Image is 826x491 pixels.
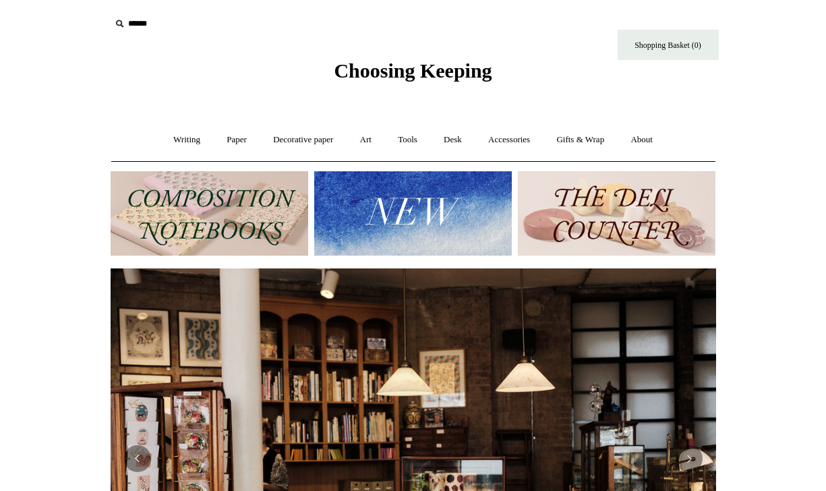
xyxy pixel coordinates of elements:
a: Accessories [476,122,542,158]
a: Paper [214,122,259,158]
a: Art [348,122,384,158]
button: Previous [124,445,151,472]
a: Choosing Keeping [334,70,492,80]
span: Choosing Keeping [334,59,492,82]
a: Tools [386,122,430,158]
img: 202302 Composition ledgers.jpg__PID:69722ee6-fa44-49dd-a067-31375e5d54ec [111,171,308,256]
a: Writing [161,122,212,158]
a: About [618,122,665,158]
a: Decorative paper [261,122,345,158]
a: Desk [432,122,474,158]
img: New.jpg__PID:f73bdf93-380a-4a35-bcfe-7823039498e1 [314,171,512,256]
a: Gifts & Wrap [544,122,616,158]
button: Next [676,445,703,472]
a: Shopping Basket (0) [618,30,719,60]
img: The Deli Counter [518,171,715,256]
